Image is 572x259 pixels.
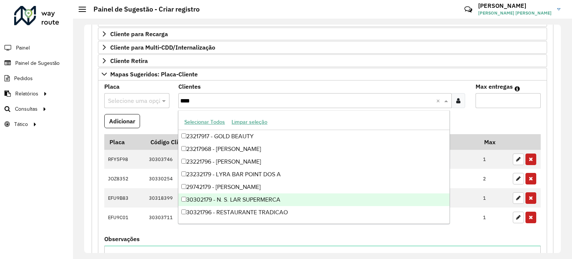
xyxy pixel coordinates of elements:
[145,150,253,169] td: 30303746
[145,169,253,188] td: 30330254
[98,54,547,67] a: Cliente Retira
[110,31,168,37] span: Cliente para Recarga
[16,44,30,52] span: Painel
[14,120,28,128] span: Tático
[436,96,442,105] span: Clear all
[104,134,145,150] th: Placa
[178,130,449,143] div: 23217917 - GOLD BEAUTY
[145,188,253,208] td: 30318399
[15,90,38,98] span: Relatórios
[110,58,148,64] span: Cliente Retira
[15,59,60,67] span: Painel de Sugestão
[98,68,547,80] a: Mapas Sugeridos: Placa-Cliente
[478,2,552,9] h3: [PERSON_NAME]
[104,114,140,128] button: Adicionar
[181,116,228,128] button: Selecionar Todos
[98,41,547,54] a: Cliente para Multi-CDD/Internalização
[178,82,201,91] label: Clientes
[479,208,509,227] td: 1
[178,168,449,181] div: 23232179 - LYRA BAR POINT DOS A
[460,1,476,18] a: Contato Rápido
[178,143,449,155] div: 23217968 - [PERSON_NAME]
[104,234,140,243] label: Observações
[478,10,552,16] span: [PERSON_NAME] [PERSON_NAME]
[178,206,449,219] div: 30321796 - RESTAURANTE TRADICAO
[104,169,145,188] td: JOZ8352
[479,169,509,188] td: 2
[178,193,449,206] div: 30302179 - N. S. LAR SUPERMERCA
[515,86,520,92] em: Máximo de clientes que serão colocados na mesma rota com os clientes informados
[479,188,509,208] td: 1
[98,28,547,40] a: Cliente para Recarga
[14,75,33,82] span: Pedidos
[145,208,253,227] td: 30303711
[178,181,449,193] div: 29742179 - [PERSON_NAME]
[104,82,120,91] label: Placa
[145,134,253,150] th: Código Cliente
[178,219,449,231] div: 30321799 - BRASIL EXCELLANCE CO
[110,71,198,77] span: Mapas Sugeridos: Placa-Cliente
[178,110,450,224] ng-dropdown-panel: Options list
[476,82,513,91] label: Max entregas
[479,134,509,150] th: Max
[479,150,509,169] td: 1
[110,44,215,50] span: Cliente para Multi-CDD/Internalização
[228,116,271,128] button: Limpar seleção
[178,155,449,168] div: 23221796 - [PERSON_NAME]
[15,105,38,113] span: Consultas
[104,188,145,208] td: EFU9B83
[104,208,145,227] td: EFU9C01
[86,5,200,13] h2: Painel de Sugestão - Criar registro
[104,150,145,169] td: RFY5F98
